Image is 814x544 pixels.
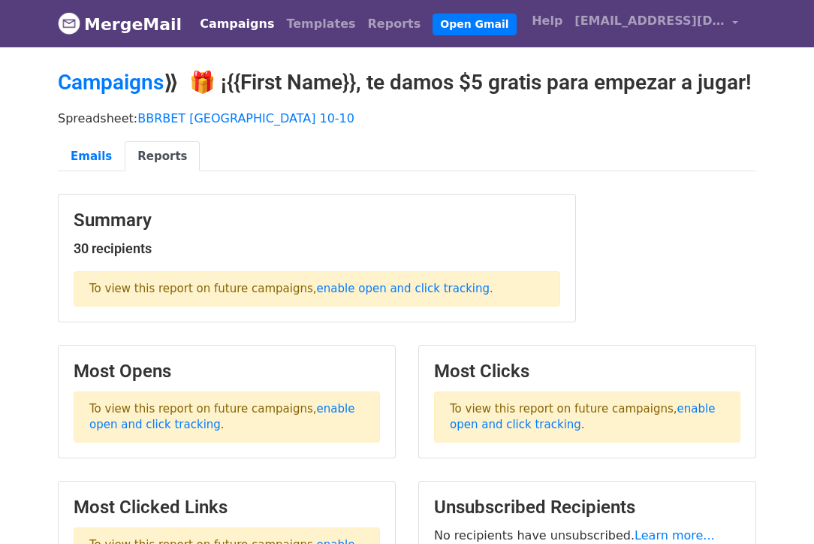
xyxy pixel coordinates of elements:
h2: ⟫ 🎁 ¡{{First Name}}, te damos $5 gratis para empezar a jugar! [58,70,756,95]
a: Learn more... [635,528,715,542]
h3: Unsubscribed Recipients [434,497,740,518]
h3: Most Opens [74,361,380,382]
a: MergeMail [58,8,182,40]
p: To view this report on future campaigns, . [74,391,380,443]
a: BBRBET [GEOGRAPHIC_DATA] 10-10 [137,111,354,125]
a: Reports [125,141,200,172]
h5: 30 recipients [74,240,560,257]
span: [EMAIL_ADDRESS][DOMAIN_NAME] [574,12,725,30]
a: Templates [280,9,361,39]
h3: Most Clicks [434,361,740,382]
a: Campaigns [58,70,164,95]
a: Help [526,6,568,36]
a: Emails [58,141,125,172]
a: Reports [362,9,427,39]
h3: Most Clicked Links [74,497,380,518]
a: enable open and click tracking [317,282,490,295]
img: MergeMail logo [58,12,80,35]
p: No recipients have unsubscribed. [434,527,740,543]
p: To view this report on future campaigns, . [74,271,560,307]
a: [EMAIL_ADDRESS][DOMAIN_NAME] [568,6,744,41]
h3: Summary [74,210,560,231]
a: Open Gmail [433,14,516,35]
p: To view this report on future campaigns, . [434,391,740,443]
a: Campaigns [194,9,280,39]
p: Spreadsheet: [58,110,756,126]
